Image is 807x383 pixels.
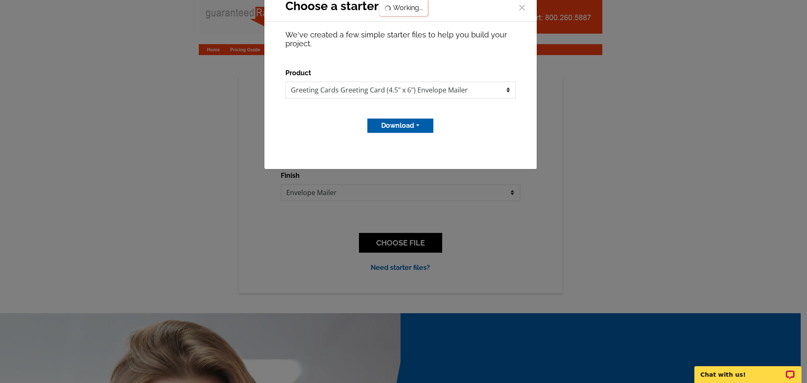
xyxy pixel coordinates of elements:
iframe: LiveChat chat widget [689,357,807,383]
img: loading... [385,5,391,12]
label: Product [285,68,311,78]
p: We've created a few simple starter files to help you build your project. [285,30,516,48]
button: Download [367,119,433,133]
